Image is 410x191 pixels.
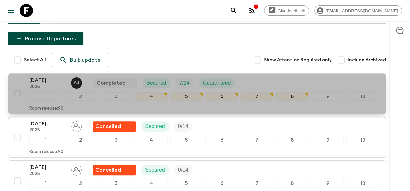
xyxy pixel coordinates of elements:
div: 6 [205,136,238,144]
div: 6 [205,179,238,188]
p: Room release: 90 [29,106,63,111]
div: 9 [311,92,344,101]
a: Give feedback [264,5,309,16]
p: Completed [97,79,126,87]
div: 10 [346,136,379,144]
p: 2025 [29,171,66,177]
div: Trip Fill [174,121,192,132]
p: 0 / 14 [178,123,188,130]
p: [DATE] [29,163,66,171]
p: Cancelled [95,166,121,174]
button: search adventures [227,4,240,17]
p: Secured [145,166,165,174]
div: 4 [135,179,168,188]
div: Flash Pack cancellation [93,165,136,175]
p: 2025 [29,128,66,133]
span: Svavar Jónatansson [71,79,83,85]
div: 6 [205,92,238,101]
div: Secured [141,165,169,175]
div: 10 [346,92,379,101]
p: [DATE] [29,76,66,84]
span: [EMAIL_ADDRESS][DOMAIN_NAME] [322,8,402,13]
span: Show Attention Required only [264,57,332,63]
div: Flash Pack cancellation [93,121,136,132]
div: 4 [135,136,168,144]
button: [DATE]2025Assign pack leaderFlash Pack cancellationSecuredTrip Fill12345678910Room release:90 [8,117,386,158]
div: 1 [29,136,62,144]
p: Secured [145,123,165,130]
p: Room release: 90 [29,150,63,155]
div: 8 [276,92,309,101]
div: 9 [311,136,344,144]
span: Give feedback [274,8,309,13]
div: 8 [276,136,309,144]
span: Assign pack leader [71,166,82,172]
button: [DATE]2025Svavar JónatanssonCompletedSecuredTrip FillGuaranteed12345678910Room release:90 [8,73,386,114]
p: 7 / 14 [179,79,190,87]
div: 8 [276,179,309,188]
div: 2 [65,92,97,101]
p: 2025 [29,84,66,90]
div: 2 [65,136,97,144]
div: 5 [170,136,203,144]
div: 5 [170,92,203,101]
div: 3 [100,92,133,101]
p: Guaranteed [203,79,231,87]
a: Bulk update [51,53,109,67]
span: Select All [24,57,46,63]
div: 2 [65,179,97,188]
div: 5 [170,179,203,188]
span: Include Archived [348,57,386,63]
p: [DATE] [29,120,66,128]
p: 0 / 14 [178,166,188,174]
div: Trip Fill [175,78,194,88]
div: Secured [142,78,170,88]
p: Cancelled [95,123,121,130]
div: 7 [241,179,273,188]
div: 9 [311,179,344,188]
div: 1 [29,92,62,101]
div: Secured [141,121,169,132]
div: 7 [241,136,273,144]
p: Secured [146,79,166,87]
div: 3 [100,136,133,144]
div: 1 [29,179,62,188]
p: Bulk update [70,56,101,64]
div: 4 [135,92,168,101]
span: Assign pack leader [71,123,82,128]
button: Propose Departures [8,32,83,45]
div: 10 [346,179,379,188]
div: 3 [100,179,133,188]
div: Trip Fill [174,165,192,175]
button: menu [4,4,17,17]
div: 7 [241,92,273,101]
div: [EMAIL_ADDRESS][DOMAIN_NAME] [314,5,402,16]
